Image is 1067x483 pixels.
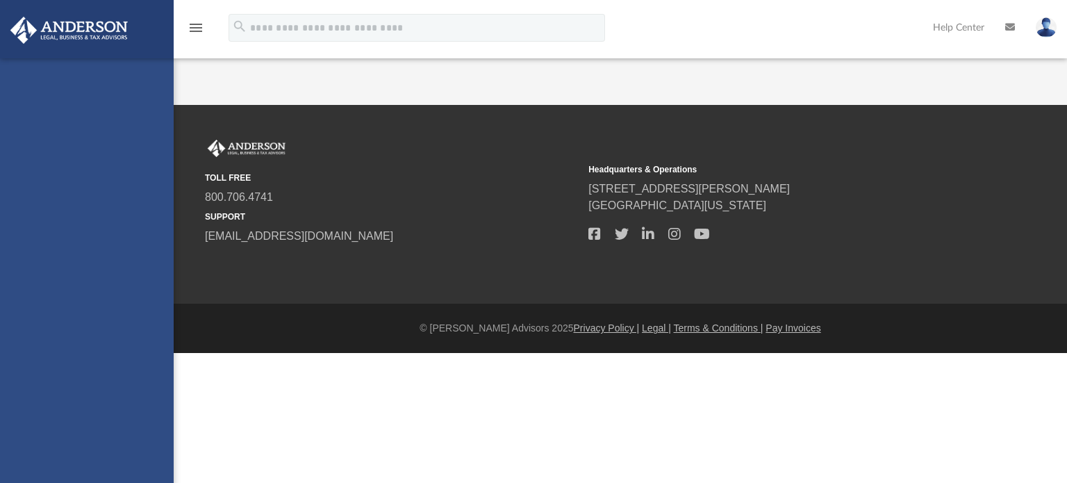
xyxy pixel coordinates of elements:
small: TOLL FREE [205,172,579,184]
img: Anderson Advisors Platinum Portal [205,140,288,158]
a: Legal | [642,322,671,334]
div: © [PERSON_NAME] Advisors 2025 [174,321,1067,336]
a: [GEOGRAPHIC_DATA][US_STATE] [588,199,766,211]
small: SUPPORT [205,211,579,223]
img: Anderson Advisors Platinum Portal [6,17,132,44]
a: menu [188,26,204,36]
a: [EMAIL_ADDRESS][DOMAIN_NAME] [205,230,393,242]
a: Pay Invoices [766,322,820,334]
a: 800.706.4741 [205,191,273,203]
i: menu [188,19,204,36]
i: search [232,19,247,34]
img: User Pic [1036,17,1057,38]
a: Terms & Conditions | [674,322,763,334]
a: [STREET_ADDRESS][PERSON_NAME] [588,183,790,195]
a: Privacy Policy | [574,322,640,334]
small: Headquarters & Operations [588,163,962,176]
